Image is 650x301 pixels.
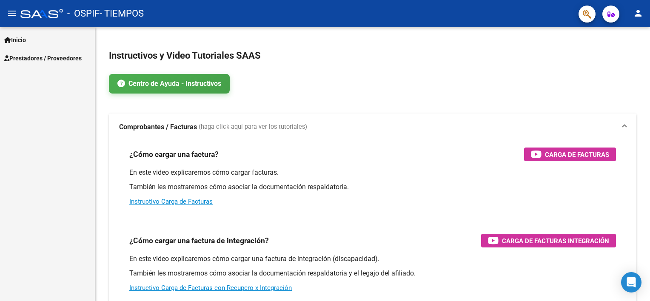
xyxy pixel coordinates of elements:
[129,168,616,177] p: En este video explicaremos cómo cargar facturas.
[129,235,269,247] h3: ¿Cómo cargar una factura de integración?
[129,148,219,160] h3: ¿Cómo cargar una factura?
[109,74,230,94] a: Centro de Ayuda - Instructivos
[524,148,616,161] button: Carga de Facturas
[100,4,144,23] span: - TIEMPOS
[109,48,636,64] h2: Instructivos y Video Tutoriales SAAS
[502,236,609,246] span: Carga de Facturas Integración
[129,182,616,192] p: También les mostraremos cómo asociar la documentación respaldatoria.
[199,122,307,132] span: (haga click aquí para ver los tutoriales)
[67,4,100,23] span: - OSPIF
[4,35,26,45] span: Inicio
[129,284,292,292] a: Instructivo Carga de Facturas con Recupero x Integración
[621,272,641,292] div: Open Intercom Messenger
[4,54,82,63] span: Prestadores / Proveedores
[129,198,213,205] a: Instructivo Carga de Facturas
[545,149,609,160] span: Carga de Facturas
[119,122,197,132] strong: Comprobantes / Facturas
[109,114,636,141] mat-expansion-panel-header: Comprobantes / Facturas (haga click aquí para ver los tutoriales)
[129,254,616,264] p: En este video explicaremos cómo cargar una factura de integración (discapacidad).
[633,8,643,18] mat-icon: person
[7,8,17,18] mat-icon: menu
[481,234,616,247] button: Carga de Facturas Integración
[129,269,616,278] p: También les mostraremos cómo asociar la documentación respaldatoria y el legajo del afiliado.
